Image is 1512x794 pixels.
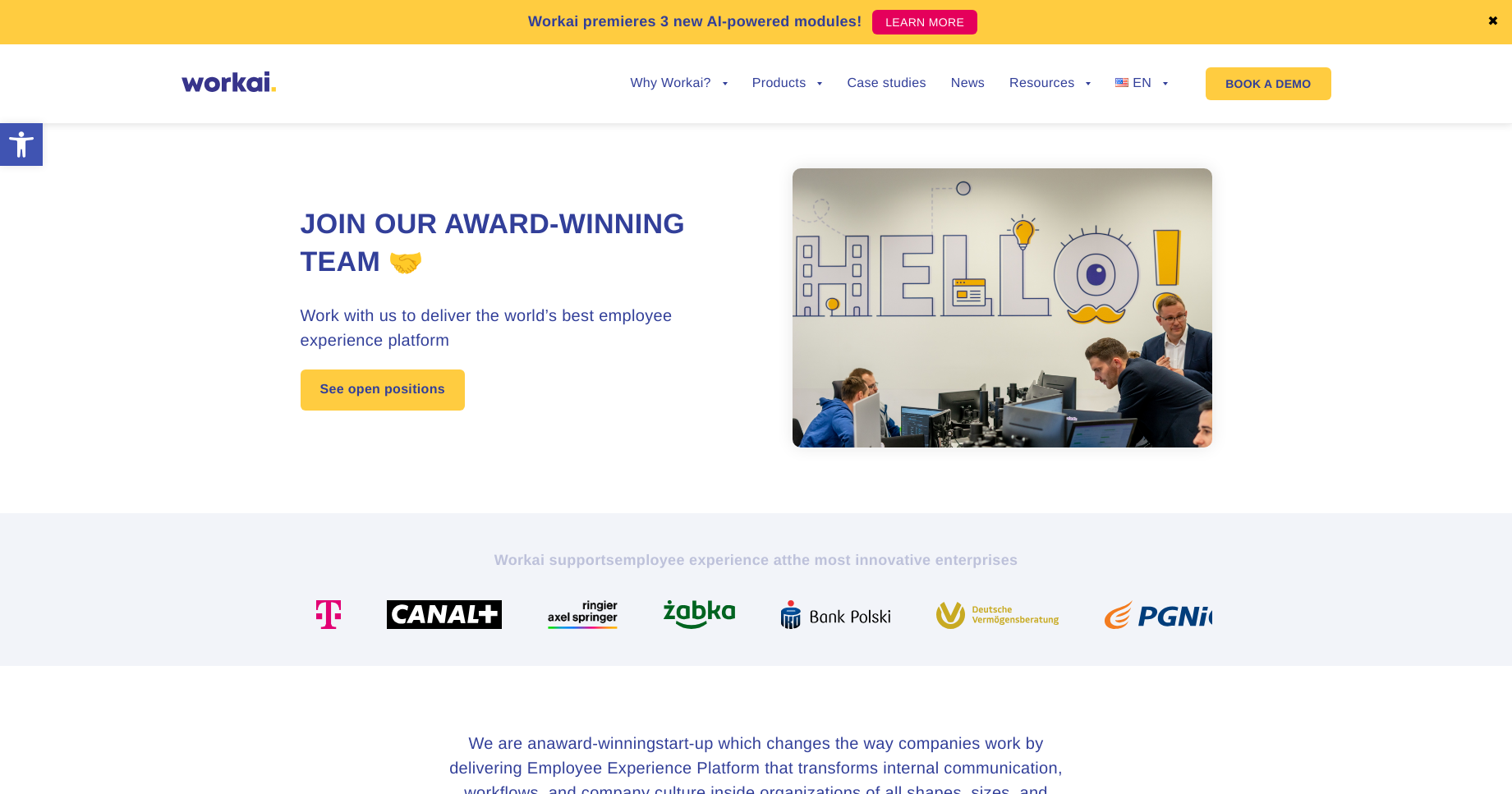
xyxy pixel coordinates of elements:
a: BOOK A DEMO [1206,67,1330,100]
h3: Work with us to deliver the world’s best employee experience platform [301,304,756,353]
a: LEARN MORE [872,10,977,34]
p: Workai premieres 3 new AI-powered modules! [528,11,862,33]
a: News [951,77,985,90]
a: Case studies [847,77,926,90]
span: EN [1133,76,1151,90]
i: employee experience at [614,552,787,568]
i: award-winning [546,735,655,753]
a: See open positions [301,369,465,411]
a: Products [752,77,823,90]
h1: Join our award-winning team 🤝 [301,206,756,282]
a: Why Workai? [630,77,727,90]
a: ✖ [1487,16,1499,29]
h2: Workai supports the most innovative enterprises [301,550,1212,570]
a: Resources [1009,77,1091,90]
